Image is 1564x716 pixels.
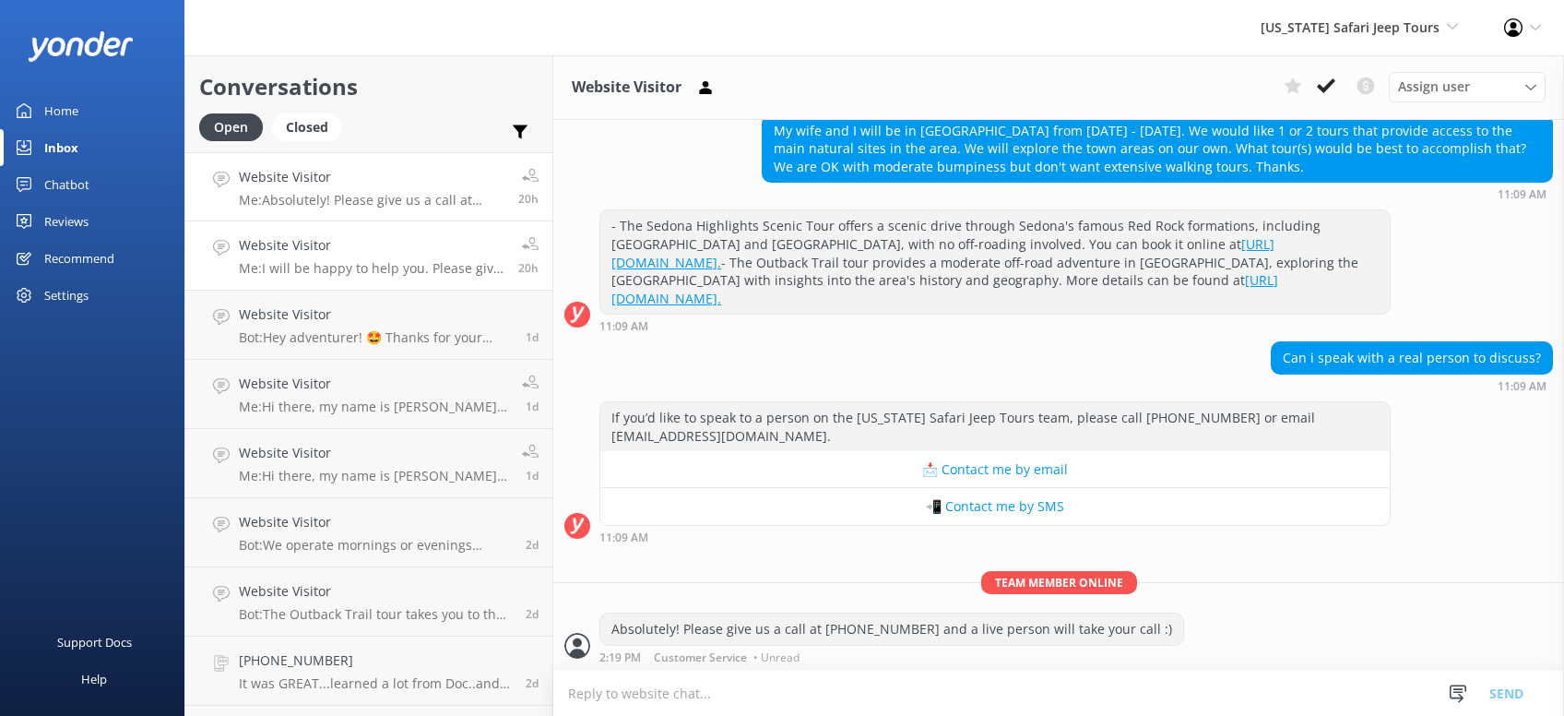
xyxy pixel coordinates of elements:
[239,650,512,671] h4: [PHONE_NUMBER]
[239,374,508,394] h4: Website Visitor
[1498,381,1546,392] strong: 11:09 AM
[600,210,1390,314] div: - The Sedona Highlights Scenic Tour offers a scenic drive through Sedona's famous Red Rock format...
[81,661,107,698] div: Help
[600,488,1390,525] button: 📲 Contact me by SMS
[1389,72,1546,101] div: Assign User
[185,360,552,429] a: Website VisitorMe:Hi there, my name is [PERSON_NAME], I will be glad to help you. Please give us ...
[1272,342,1552,374] div: Can i speak with a real person to discuss?
[239,606,512,623] p: Bot: The Outback Trail tour takes you to the west side of [GEOGRAPHIC_DATA] into the desert, offe...
[44,166,89,203] div: Chatbot
[762,187,1553,200] div: Oct 03 2025 11:09am (UTC -07:00) America/Phoenix
[199,113,263,141] div: Open
[44,92,78,129] div: Home
[1261,18,1440,36] span: [US_STATE] Safari Jeep Tours
[526,537,539,553] span: Oct 02 2025 07:55am (UTC -07:00) America/Phoenix
[239,260,504,277] p: Me: I will be happy to help you. Please give us a call at [PHONE_NUMBER]
[600,402,1390,451] div: If you’d like to speak to a person on the [US_STATE] Safari Jeep Tours team, please call [PHONE_N...
[185,429,552,498] a: Website VisitorMe:Hi there, my name is [PERSON_NAME], I will be glad to help you. Please give us ...
[981,571,1137,594] span: Team member online
[600,614,1183,645] div: Absolutely! Please give us a call at [PHONE_NUMBER] and a live person will take your call :)
[239,167,504,187] h4: Website Visitor
[239,443,508,463] h4: Website Visitor
[518,260,539,276] span: Oct 03 2025 02:18pm (UTC -07:00) America/Phoenix
[239,235,504,256] h4: Website Visitor
[600,451,1390,488] button: 📩 Contact me by email
[526,675,539,691] span: Oct 01 2025 09:02pm (UTC -07:00) America/Phoenix
[44,129,78,166] div: Inbox
[44,203,89,240] div: Reviews
[239,329,512,346] p: Bot: Hey adventurer! 🤩 Thanks for your message, we'll get back to you as soon as we can. You're a...
[239,399,508,415] p: Me: Hi there, my name is [PERSON_NAME], I will be glad to help you. Please give us a call at Safa...
[28,31,134,62] img: yonder-white-logo.png
[185,291,552,360] a: Website VisitorBot:Hey adventurer! 🤩 Thanks for your message, we'll get back to you as soon as we...
[611,271,1278,307] a: [URL][DOMAIN_NAME].
[44,240,114,277] div: Recommend
[1271,379,1553,392] div: Oct 03 2025 11:09am (UTC -07:00) America/Phoenix
[239,304,512,325] h4: Website Visitor
[1498,189,1546,200] strong: 11:09 AM
[1398,77,1470,97] span: Assign user
[185,221,552,291] a: Website VisitorMe:I will be happy to help you. Please give us a call at [PHONE_NUMBER]20h
[526,468,539,483] span: Oct 02 2025 12:07pm (UTC -07:00) America/Phoenix
[185,152,552,221] a: Website VisitorMe:Absolutely! Please give us a call at [PHONE_NUMBER] and a live person will take...
[185,498,552,567] a: Website VisitorBot:We operate mornings or evenings Outback Trail Tours. You can view live availab...
[572,76,681,100] h3: Website Visitor
[239,192,504,209] p: Me: Absolutely! Please give us a call at [PHONE_NUMBER] and a live person will take your call :)
[239,581,512,602] h4: Website Visitor
[599,319,1391,332] div: Oct 03 2025 11:09am (UTC -07:00) America/Phoenix
[654,652,747,663] span: Customer Service
[599,650,1184,663] div: Oct 03 2025 02:19pm (UTC -07:00) America/Phoenix
[44,277,89,314] div: Settings
[239,468,508,484] p: Me: Hi there, my name is [PERSON_NAME], I will be glad to help you. Please give us a call at Safa...
[599,321,648,332] strong: 11:09 AM
[599,652,641,663] strong: 2:19 PM
[763,115,1552,183] div: My wife and I will be in [GEOGRAPHIC_DATA] from [DATE] - [DATE]. We would like 1 or 2 tours that ...
[239,675,512,692] p: It was GREAT...learned a lot from Doc..and enjoyed the ride...
[599,532,648,543] strong: 11:09 AM
[199,116,272,137] a: Open
[57,624,132,661] div: Support Docs
[272,113,342,141] div: Closed
[611,235,1274,271] a: [URL][DOMAIN_NAME].
[599,531,1391,543] div: Oct 03 2025 11:09am (UTC -07:00) America/Phoenix
[239,512,512,532] h4: Website Visitor
[526,329,539,345] span: Oct 02 2025 08:46pm (UTC -07:00) America/Phoenix
[239,537,512,554] p: Bot: We operate mornings or evenings Outback Trail Tours. You can view live availability [URL][DO...
[526,399,539,414] span: Oct 02 2025 01:38pm (UTC -07:00) America/Phoenix
[526,606,539,622] span: Oct 02 2025 06:31am (UTC -07:00) America/Phoenix
[272,116,351,137] a: Closed
[753,652,800,663] span: • Unread
[518,191,539,207] span: Oct 03 2025 02:19pm (UTC -07:00) America/Phoenix
[199,69,539,104] h2: Conversations
[185,637,552,706] a: [PHONE_NUMBER]It was GREAT...learned a lot from Doc..and enjoyed the ride...2d
[185,567,552,637] a: Website VisitorBot:The Outback Trail tour takes you to the west side of [GEOGRAPHIC_DATA] into th...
